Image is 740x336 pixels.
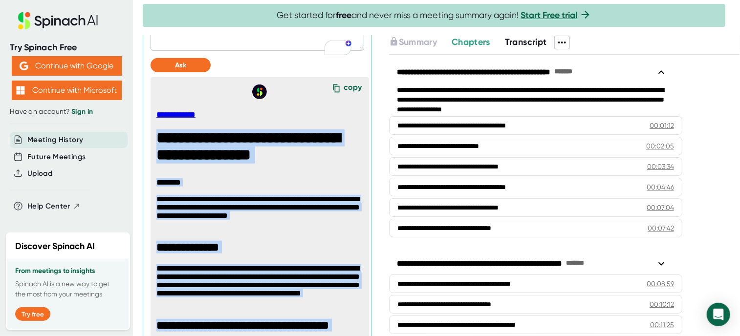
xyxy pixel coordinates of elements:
button: Meeting History [27,134,83,146]
div: copy [344,83,362,96]
div: Upgrade to access [389,36,452,49]
a: Start Free trial [521,10,578,21]
div: 00:03:34 [647,162,674,171]
h3: From meetings to insights [15,267,121,275]
img: Aehbyd4JwY73AAAAAElFTkSuQmCC [20,62,28,70]
div: Try Spinach Free [10,42,123,53]
p: Spinach AI is a new way to get the most from your meetings [15,279,121,299]
button: Continue with Google [12,56,122,76]
button: Chapters [452,36,490,49]
button: Continue with Microsoft [12,81,122,100]
button: Future Meetings [27,151,86,163]
div: 00:07:42 [648,223,674,233]
div: 00:07:04 [647,203,674,212]
div: 00:02:05 [646,141,674,151]
button: Try free [15,307,50,321]
div: 00:01:12 [650,121,674,130]
h2: Discover Spinach AI [15,240,95,253]
span: Ask [175,61,186,69]
b: free [336,10,352,21]
button: Ask [151,58,211,72]
div: 00:04:46 [647,182,674,192]
span: Help Center [27,201,70,212]
span: Chapters [452,37,490,47]
a: Sign in [71,107,93,116]
span: Summary [399,37,437,47]
div: 00:11:25 [650,320,674,330]
div: Have an account? [10,107,123,116]
span: Transcript [505,37,547,47]
button: Upload [27,168,52,179]
button: Transcript [505,36,547,49]
button: Help Center [27,201,81,212]
span: Get started for and never miss a meeting summary again! [277,10,591,21]
div: 00:08:59 [647,279,674,289]
button: Summary [389,36,437,49]
div: Open Intercom Messenger [707,303,730,326]
div: 00:10:12 [650,299,674,309]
